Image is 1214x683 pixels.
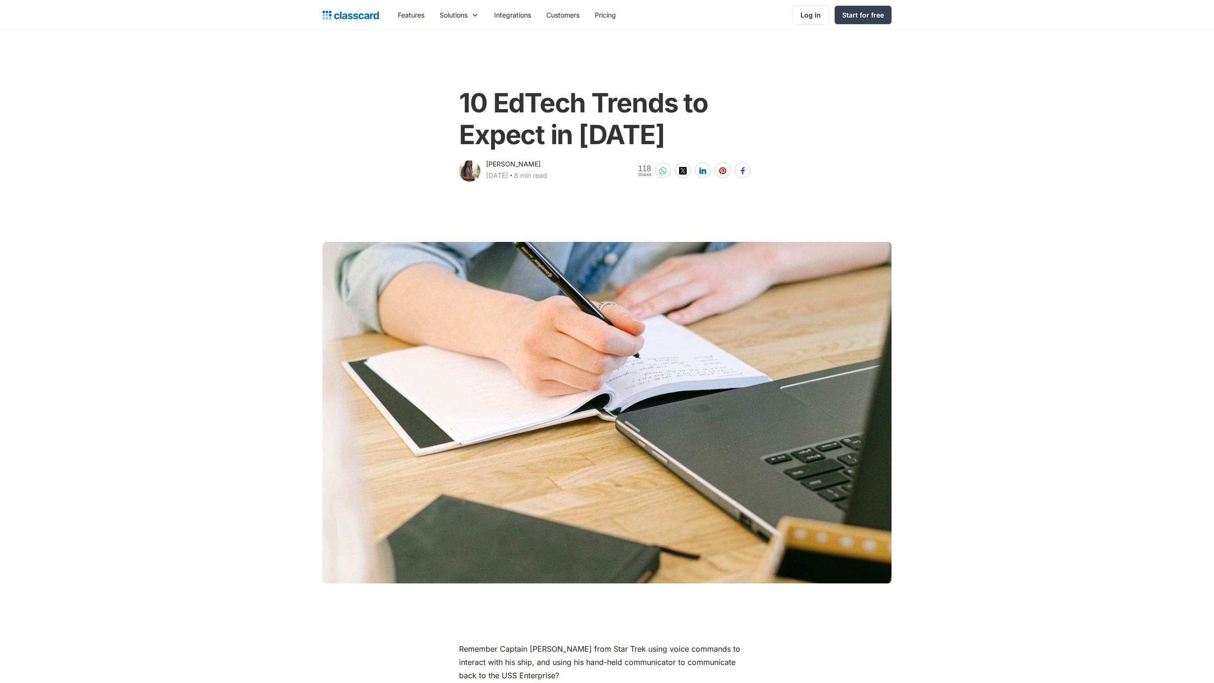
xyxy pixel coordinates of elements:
[459,87,754,151] h1: 10 EdTech Trends to Expect in [DATE]
[486,158,541,170] div: [PERSON_NAME]
[835,6,892,24] a: Start for free
[638,173,652,177] span: Shares
[440,10,468,20] div: Solutions
[659,167,667,175] img: whatsapp-white sharing button
[432,4,487,26] div: Solutions
[508,170,514,183] div: ‧
[587,4,624,26] a: Pricing
[487,4,539,26] a: Integrations
[539,4,587,26] a: Customers
[638,165,652,173] span: 118
[322,9,379,22] a: Logo
[699,167,707,175] img: linkedin-white sharing button
[514,170,547,181] div: 8 min read
[739,167,746,175] img: facebook-white sharing button
[486,170,508,181] div: [DATE]
[842,10,884,20] div: Start for free
[459,642,754,682] p: Remember Captain [PERSON_NAME] from Star Trek using voice commands to interact with his ship, and...
[792,5,829,25] a: Log in
[800,10,821,20] div: Log in
[679,167,687,175] img: twitter-white sharing button
[390,4,432,26] a: Features
[719,167,727,175] img: pinterest-white sharing button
